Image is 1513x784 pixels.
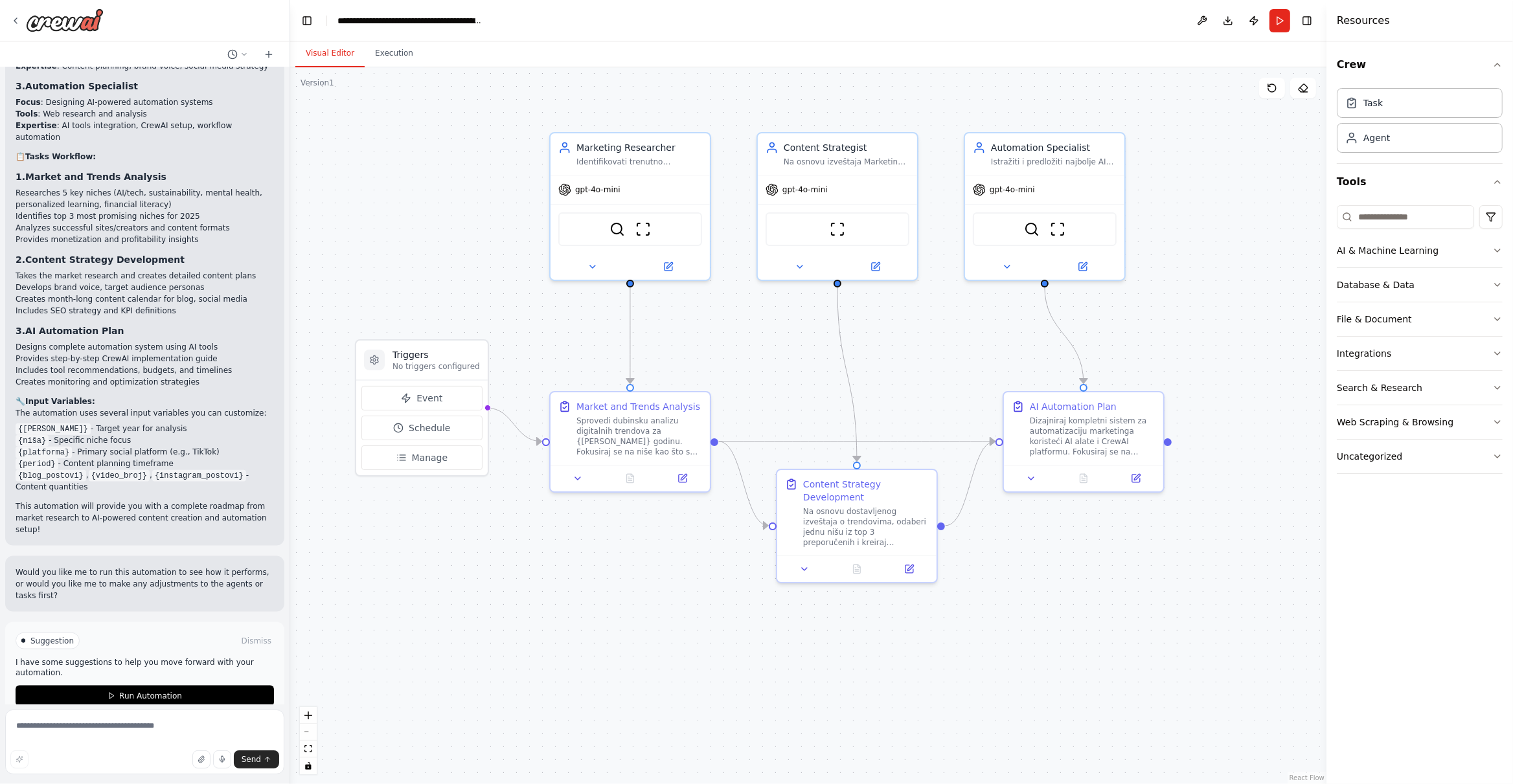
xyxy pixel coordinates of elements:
[830,561,885,577] button: No output available
[89,470,150,482] code: {video_broj}
[631,259,705,274] button: Open in side panel
[25,81,138,91] strong: Automation Specialist
[803,478,929,504] div: Content Strategy Development
[1337,313,1412,326] div: File & Document
[298,12,316,30] button: Hide left sidebar
[1337,83,1503,163] div: Crew
[839,259,912,274] button: Open in side panel
[1337,337,1503,370] button: Integrations
[964,132,1126,281] div: Automation SpecialistIstražiti i predložiti najbolje AI alate i metode za automatizaciju procesa ...
[409,421,450,434] span: Schedule
[1337,13,1390,28] h4: Resources
[16,566,274,601] p: Would you like me to run this automation to see how it performs, or would you like me to make any...
[16,446,274,458] li: - Primary social platform (e.g., TikTok)
[16,469,274,493] li: , , - Content quantities
[1038,286,1090,383] g: Edge from 0d7a9cbe-41db-44b9-bcc4-8fbb93f7dcd0 to 113395fd-210b-4a46-b2b9-7b2a9f497a0f
[1030,400,1117,413] div: AI Automation Plan
[1337,278,1415,291] div: Database & Data
[16,109,38,118] strong: Tools
[392,348,480,361] h3: Triggers
[991,157,1117,167] div: Istražiti i predložiti najbolje AI alate i metode za automatizaciju procesa kreiranja i analize s...
[16,282,274,293] li: Develops brand voice, target audience personas
[16,470,86,482] code: {blog_postovi}
[719,435,995,448] g: Edge from cf838e82-3249-468f-8343-eec6967548d1 to 113395fd-210b-4a46-b2b9-7b2a9f497a0f
[990,185,1035,195] span: gpt-4o-mini
[300,741,317,757] button: fit view
[16,458,58,470] code: {period}
[16,96,274,108] li: : Designing AI-powered automation systems
[16,376,274,388] li: Creates monitoring and optimization strategies
[1337,347,1391,360] div: Integrations
[784,141,909,154] div: Content Strategist
[16,270,274,282] li: Takes the market research and creates detailed content plans
[1337,244,1439,257] div: AI & Machine Learning
[416,392,442,405] span: Event
[1337,47,1503,83] button: Crew
[16,447,72,458] code: {platforma}
[660,471,705,486] button: Open in side panel
[16,253,274,266] h3: 2.
[213,750,231,768] button: Click to speak your automation idea
[365,40,424,67] button: Execution
[576,157,702,167] div: Identifikovati trenutno najpopularnije i najprofitabilnije niše za veb sajtove, blogove i društve...
[1363,131,1390,144] div: Agent
[16,108,274,120] li: : Web research and analysis
[609,221,625,237] img: SerplyWebSearchTool
[361,386,483,410] button: Event
[576,141,702,154] div: Marketing Researcher
[1337,440,1503,473] button: Uncategorized
[603,471,658,486] button: No output available
[301,78,334,88] div: Version 1
[1050,221,1065,237] img: ScrapeWebsiteTool
[1046,259,1119,274] button: Open in side panel
[30,636,74,646] span: Suggestion
[16,407,274,419] p: The automation uses several input variables you can customize:
[337,14,483,27] nav: breadcrumb
[16,657,274,678] p: I have some suggestions to help you move forward with your automation.
[16,80,274,93] h3: 3.
[412,451,448,464] span: Manage
[16,396,274,407] h2: 🔧
[16,121,57,130] strong: Expertise
[16,210,274,222] li: Identifies top 3 most promising niches for 2025
[16,98,41,107] strong: Focus
[16,435,49,447] code: {niša}
[16,151,274,162] h2: 📋
[1337,381,1422,394] div: Search & Research
[16,353,274,364] li: Provides step-by-step CrewAI implementation guide
[624,286,637,383] g: Edge from b2d224a7-2456-4dc2-9a7d-cbc8fe144c18 to cf838e82-3249-468f-8343-eec6967548d1
[991,141,1117,154] div: Automation Specialist
[1337,302,1503,336] button: File & Document
[1337,268,1503,302] button: Database & Data
[1024,221,1040,237] img: SerplyWebSearchTool
[16,364,274,376] li: Includes tool recommendations, budgets, and timelines
[1337,371,1503,405] button: Search & Research
[16,305,274,317] li: Includes SEO strategy and KPI definitions
[549,391,711,493] div: Market and Trends AnalysisSprovedi dubinsku analizu digitalnih trendova za {[PERSON_NAME]} godinu...
[222,47,253,62] button: Switch to previous chat
[152,470,246,482] code: {instagram_postovi}
[1337,234,1503,267] button: AI & Machine Learning
[192,750,210,768] button: Upload files
[16,686,274,706] button: Run Automation
[1298,12,1316,30] button: Hide right sidebar
[242,754,261,765] span: Send
[119,691,182,701] span: Run Automation
[1363,96,1383,109] div: Task
[16,434,274,446] li: - Specific niche focus
[756,132,918,281] div: Content StrategistNa osnovu izveštaja Marketing Researcher-a, razviti konkretan plan sadržaja za ...
[300,724,317,741] button: zoom out
[258,47,279,62] button: Start a new chat
[25,152,96,161] strong: Tasks Workflow:
[239,634,274,647] button: Dismiss
[16,458,274,469] li: - Content planning timeframe
[887,561,931,577] button: Open in side panel
[16,187,274,210] li: Researches 5 key niches (AI/tech, sustainability, mental health, personalized learning, financial...
[1337,450,1402,463] div: Uncategorized
[10,750,28,768] button: Improve this prompt
[1056,471,1111,486] button: No output available
[776,469,938,583] div: Content Strategy DevelopmentNa osnovu dostavljenog izveštaja o trendovima, odaberi jednu nišu iz ...
[1337,416,1453,429] div: Web Scraping & Browsing
[782,185,828,195] span: gpt-4o-mini
[576,416,702,457] div: Sprovedi dubinsku analizu digitalnih trendova za {[PERSON_NAME]} godinu. Fokusiraj se na niše kao...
